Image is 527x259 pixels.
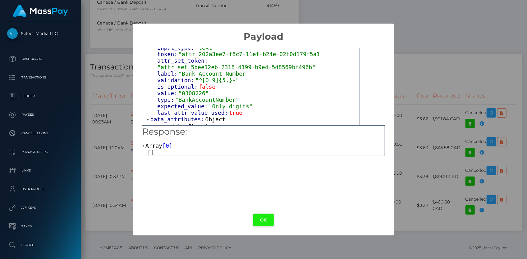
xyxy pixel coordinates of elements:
span: [ [162,142,166,149]
span: Object [189,123,209,129]
span: 0 [166,142,169,149]
span: "^[0-9]{5,}$" [195,77,239,83]
button: OK [253,214,274,226]
span: Select Media LLC [5,31,76,36]
span: data_attributes: [150,116,205,123]
span: ] [169,142,172,149]
p: Manage Users [7,147,74,157]
span: payer_data: [150,123,188,129]
p: Dashboard [7,54,74,64]
p: Search [7,240,74,250]
p: API Keys [7,203,74,212]
span: input_type: [157,44,195,51]
span: "0308226" [178,90,209,96]
img: Select Media LLC [7,28,18,39]
p: Links [7,166,74,175]
span: true [229,109,242,116]
h2: Payload [133,24,394,42]
span: is_optional: [157,83,199,90]
span: false [199,83,215,90]
span: attr_set_token: [157,57,209,64]
span: token: [157,51,178,57]
p: Transactions [7,73,74,82]
span: type: [157,96,175,103]
p: Ledger [7,92,74,101]
img: MassPay Logo [13,5,68,17]
p: Payees [7,110,74,119]
p: Taxes [7,222,74,231]
span: "BankAccountNumber" [175,96,239,103]
span: validation: [157,77,195,83]
h5: Response: [142,126,385,138]
span: Object [205,116,226,123]
p: Cancellations [7,129,74,138]
span: "text" [195,44,216,51]
p: User Profile [7,185,74,194]
span: expected_value: [157,103,209,109]
span: "Bank Account Number" [178,70,249,77]
span: "Only digits" [209,103,253,109]
span: label: [157,70,178,77]
span: "attr_202a3ee7-f6c7-11ef-b24e-02f0d179f5a1" [178,51,323,57]
span: "attr_set_5bee12eb-2318-4199-b9e4-5d8569bf496b" [157,64,315,70]
span: value: [157,90,178,96]
span: Array [145,142,162,149]
span: last_attr_value_used: [157,109,229,116]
